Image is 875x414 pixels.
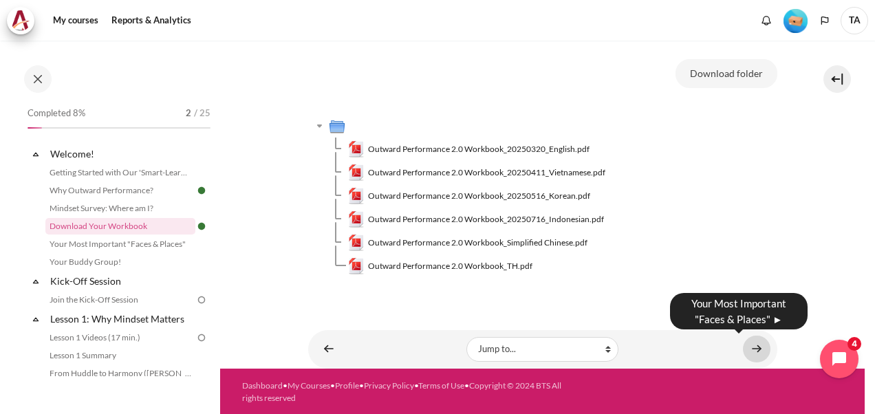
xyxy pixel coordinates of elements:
span: 2 [186,107,191,120]
img: Level #1 [784,9,808,33]
a: Lesson 1 Summary [45,347,195,364]
a: Outward Performance 2.0 Workbook_20250320_English.pdfOutward Performance 2.0 Workbook_20250320_En... [348,141,590,157]
a: Your Most Important "Faces & Places" [45,236,195,252]
div: • • • • • [242,380,565,404]
a: Lesson 1: Why Mindset Matters [48,309,195,328]
span: Outward Performance 2.0 Workbook_TH.pdf [368,260,532,272]
a: Copyright © 2024 BTS All rights reserved [242,380,561,403]
span: Completed 8% [28,107,85,120]
button: Languages [814,10,835,31]
div: 8% [28,127,42,129]
a: Welcome! [48,144,195,163]
a: My courses [48,7,103,34]
img: Done [195,220,208,232]
a: Outward Performance 2.0 Workbook_Simplified Chinese.pdfOutward Performance 2.0 Workbook_Simplifie... [348,235,588,251]
a: Level #1 [778,8,813,33]
a: Reports & Analytics [107,7,196,34]
a: ◄ Mindset Survey: Where am I? [315,336,343,362]
a: Privacy Policy [364,380,414,391]
div: Show notification window with no new notifications [756,10,777,31]
span: Collapse [29,147,43,161]
a: Download Your Workbook [45,218,195,235]
span: Outward Performance 2.0 Workbook_20250716_Indonesian.pdf [368,213,604,226]
img: Outward Performance 2.0 Workbook_20250516_Korean.pdf [348,188,365,204]
span: / 25 [194,107,210,120]
img: Architeck [11,10,30,31]
a: User menu [841,7,868,34]
a: Outward Performance 2.0 Workbook_20250516_Korean.pdfOutward Performance 2.0 Workbook_20250516_Kor... [348,188,591,204]
span: Collapse [29,274,43,288]
img: Outward Performance 2.0 Workbook_20250320_English.pdf [348,141,365,157]
a: My Courses [288,380,330,391]
img: To do [195,294,208,306]
img: To do [195,331,208,344]
span: TA [841,7,868,34]
a: Outward Performance 2.0 Workbook_TH.pdfOutward Performance 2.0 Workbook_TH.pdf [348,258,533,274]
a: Profile [335,380,359,391]
a: Join the Kick-Off Session [45,292,195,308]
span: Outward Performance 2.0 Workbook_20250320_English.pdf [368,143,590,155]
a: Kick-Off Session [48,272,195,290]
a: Dashboard [242,380,283,391]
span: Outward Performance 2.0 Workbook_Simplified Chinese.pdf [368,237,587,249]
a: Outward Performance 2.0 Workbook_20250411_Vietnamese.pdfOutward Performance 2.0 Workbook_20250411... [348,164,606,181]
div: Your Most Important "Faces & Places" ► [670,293,808,329]
button: Download folder [676,59,777,88]
a: From Huddle to Harmony ([PERSON_NAME]'s Story) [45,365,195,382]
img: Outward Performance 2.0 Workbook_Simplified Chinese.pdf [348,235,365,251]
img: Done [195,184,208,197]
a: Mindset Survey: Where am I? [45,200,195,217]
span: Outward Performance 2.0 Workbook_20250411_Vietnamese.pdf [368,166,605,179]
span: Outward Performance 2.0 Workbook_20250516_Korean.pdf [368,190,590,202]
img: Outward Performance 2.0 Workbook_20250411_Vietnamese.pdf [348,164,365,181]
img: Outward Performance 2.0 Workbook_TH.pdf [348,258,365,274]
a: Architeck Architeck [7,7,41,34]
a: Lesson 1 Videos (17 min.) [45,329,195,346]
span: Collapse [29,312,43,326]
a: Outward Performance 2.0 Workbook_20250716_Indonesian.pdfOutward Performance 2.0 Workbook_20250716... [348,211,605,228]
a: Your Buddy Group! [45,254,195,270]
a: Why Outward Performance? [45,182,195,199]
img: Outward Performance 2.0 Workbook_20250716_Indonesian.pdf [348,211,365,228]
a: Getting Started with Our 'Smart-Learning' Platform [45,164,195,181]
div: Level #1 [784,8,808,33]
a: Terms of Use [418,380,464,391]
